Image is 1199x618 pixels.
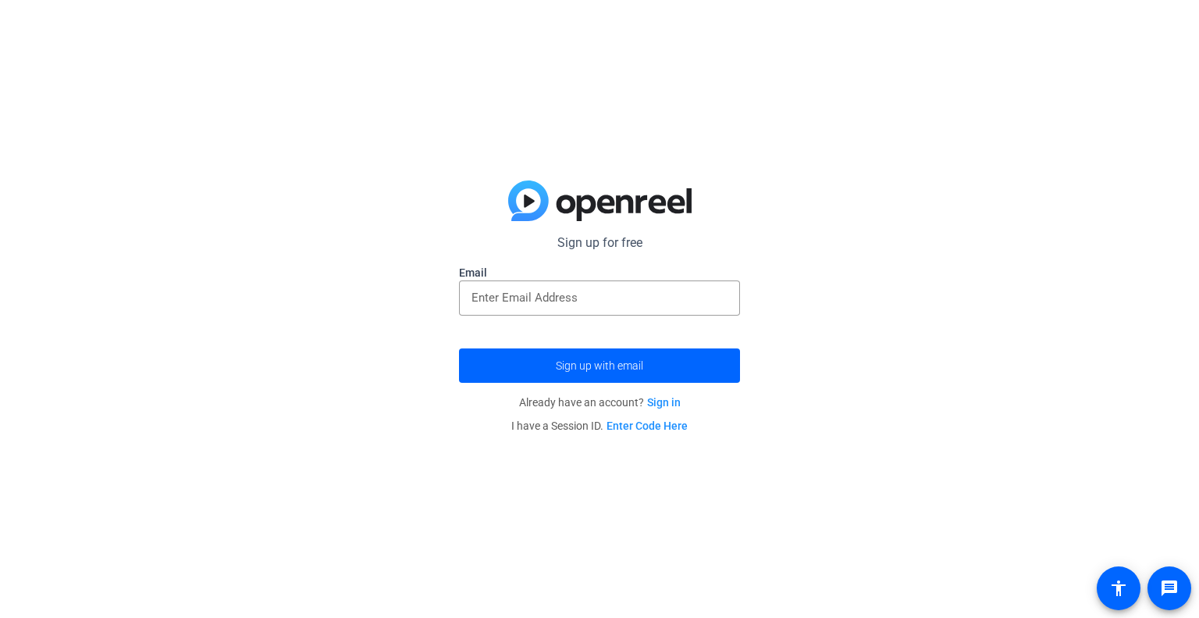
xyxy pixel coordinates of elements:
span: Already have an account? [519,396,681,409]
mat-icon: accessibility [1109,579,1128,598]
input: Enter Email Address [471,288,728,307]
p: Sign up for free [459,234,740,252]
a: Sign in [647,396,681,409]
img: blue-gradient.svg [508,180,692,221]
button: Sign up with email [459,348,740,383]
a: Enter Code Here [607,420,688,432]
label: Email [459,265,740,280]
mat-icon: message [1160,579,1179,598]
span: I have a Session ID. [511,420,688,432]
